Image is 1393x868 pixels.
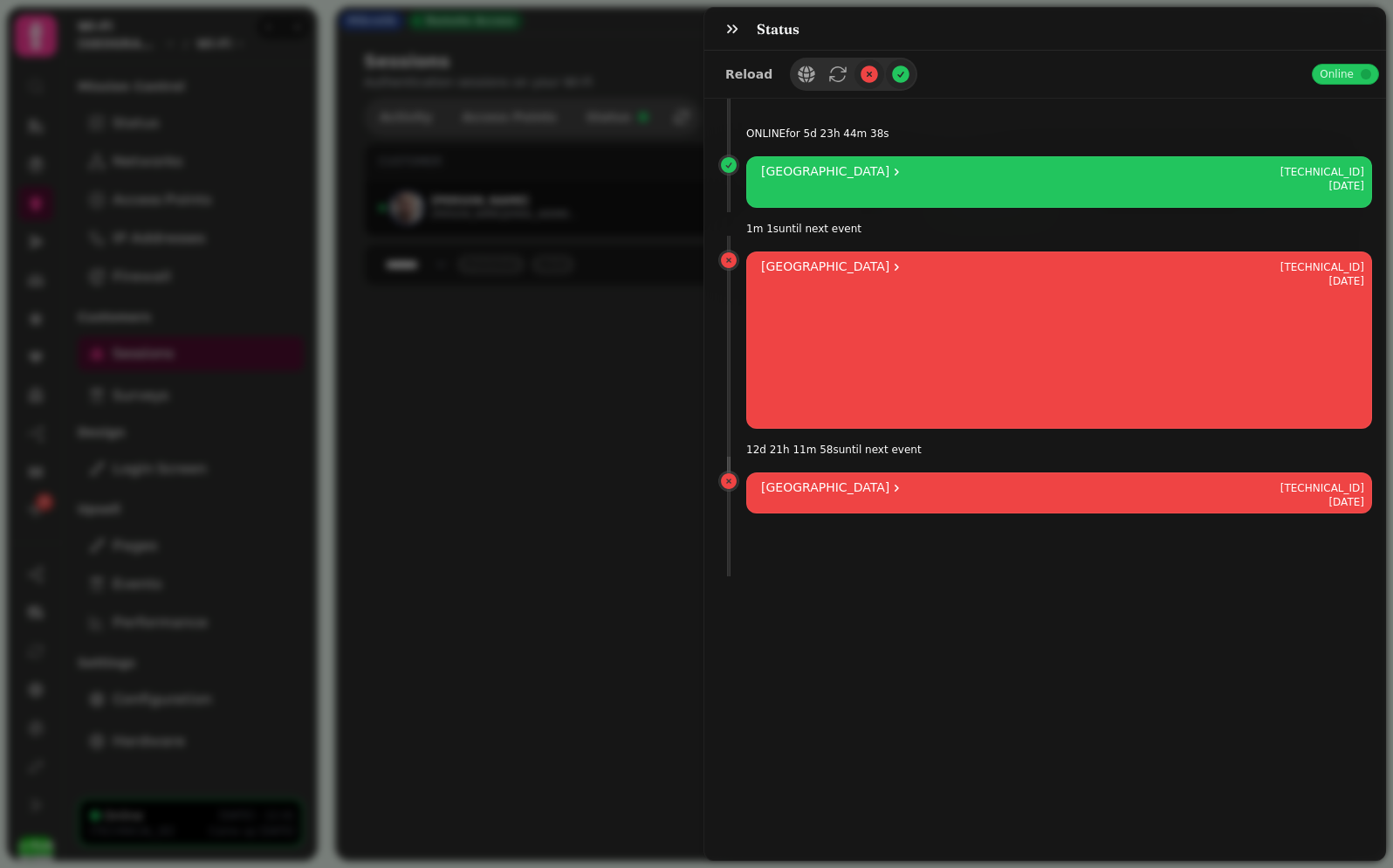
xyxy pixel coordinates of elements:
p: Online [1320,69,1354,79]
button: Reload [711,63,786,86]
a: [GEOGRAPHIC_DATA] [761,259,903,273]
span: [GEOGRAPHIC_DATA] [761,164,889,178]
span: [TECHNICAL_ID] [1280,260,1364,274]
span: [GEOGRAPHIC_DATA] [761,480,889,494]
a: [GEOGRAPHIC_DATA] [761,164,903,178]
span: [TECHNICAL_ID] [1280,165,1364,179]
time: [DATE] [1328,179,1364,193]
p: 12d 21h 11m 58s until next event [746,443,1372,457]
p: ONLINE for 5d 23h 44m 38s [746,127,1372,141]
span: Reload [725,68,772,80]
span: [TECHNICAL_ID] [1280,481,1364,495]
span: [GEOGRAPHIC_DATA] [761,259,889,273]
time: [DATE] [1328,274,1364,288]
time: [DATE] [1328,495,1364,509]
h3: Status [757,18,806,39]
a: [GEOGRAPHIC_DATA] [761,480,903,494]
p: 1m 1s until next event [746,222,1372,236]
